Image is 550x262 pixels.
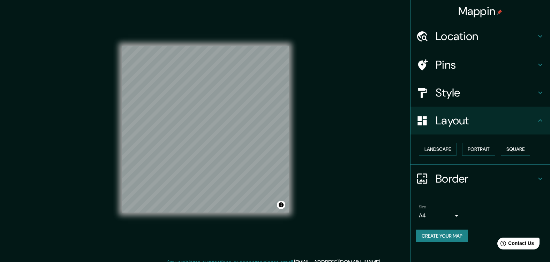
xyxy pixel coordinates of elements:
iframe: Help widget launcher [488,235,542,254]
button: Portrait [462,143,495,156]
div: Style [410,79,550,107]
div: Location [410,22,550,50]
label: Size [419,204,426,210]
button: Toggle attribution [277,201,285,209]
button: Landscape [419,143,457,156]
h4: Layout [436,114,536,128]
canvas: Map [122,46,289,213]
h4: Style [436,86,536,100]
h4: Mappin [458,4,503,18]
img: pin-icon.png [497,9,502,15]
h4: Location [436,29,536,43]
div: Pins [410,51,550,79]
h4: Pins [436,58,536,72]
div: A4 [419,210,461,221]
div: Border [410,165,550,193]
h4: Border [436,172,536,186]
div: Layout [410,107,550,134]
button: Create your map [416,230,468,242]
button: Square [501,143,530,156]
